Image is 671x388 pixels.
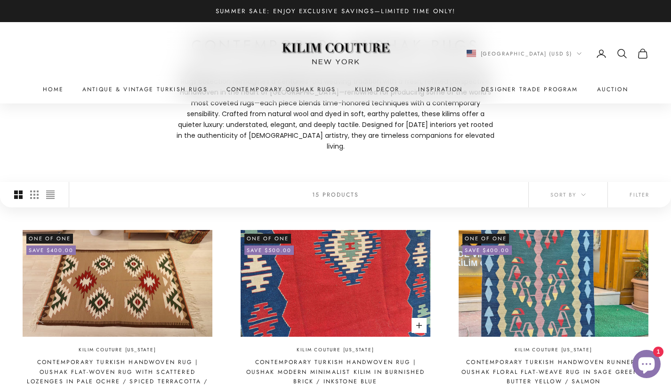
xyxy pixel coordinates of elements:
[597,85,628,94] a: Auction
[216,6,456,16] p: Summer Sale: Enjoy Exclusive Savings—Limited Time Only!
[241,230,430,336] img: Close-up of a handwoven Turkish kilim rug by Kilim Couture New York showcasing burnished brick an...
[462,234,509,243] span: One of One
[30,182,39,207] button: Switch to smaller product images
[467,49,582,58] button: Change country or currency
[14,182,23,207] button: Switch to larger product images
[82,85,208,94] a: Antique & Vintage Turkish Rugs
[550,190,586,199] span: Sort by
[529,182,607,207] button: Sort by
[355,85,400,94] summary: Kilim Decor
[630,350,663,380] inbox-online-store-chat: Shopify online store chat
[467,50,476,57] img: United States
[26,245,76,255] on-sale-badge: Save $400.00
[23,85,648,94] nav: Primary navigation
[226,85,336,94] a: Contemporary Oushak Rugs
[241,357,430,386] a: Contemporary Turkish Handwoven Rug | Oushak Modern Minimalist Kilim in Burnished Brick / Inkstone...
[244,234,291,243] span: One of One
[481,49,573,58] span: [GEOGRAPHIC_DATA] (USD $)
[418,85,462,94] a: Inspiration
[79,346,156,354] a: Kilim Couture [US_STATE]
[608,182,671,207] button: Filter
[467,48,649,59] nav: Secondary navigation
[277,32,395,76] img: Logo of Kilim Couture New York
[297,346,374,354] a: Kilim Couture [US_STATE]
[244,245,294,255] on-sale-badge: Save $500.00
[481,85,578,94] a: Designer Trade Program
[515,346,592,354] a: Kilim Couture [US_STATE]
[459,357,648,386] a: Contemporary Turkish Handwoven Runner | Oushak Floral Flat-Weave Rug in Sage Green / Butter Yello...
[46,182,55,207] button: Switch to compact product images
[26,234,73,243] span: One of One
[43,85,64,94] a: Home
[462,245,512,255] on-sale-badge: Save $400.00
[176,65,496,152] p: Experience a revival of heritage through modern craftsmanship. Our Contemporary Oushak Rugs colle...
[312,190,359,199] p: 15 products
